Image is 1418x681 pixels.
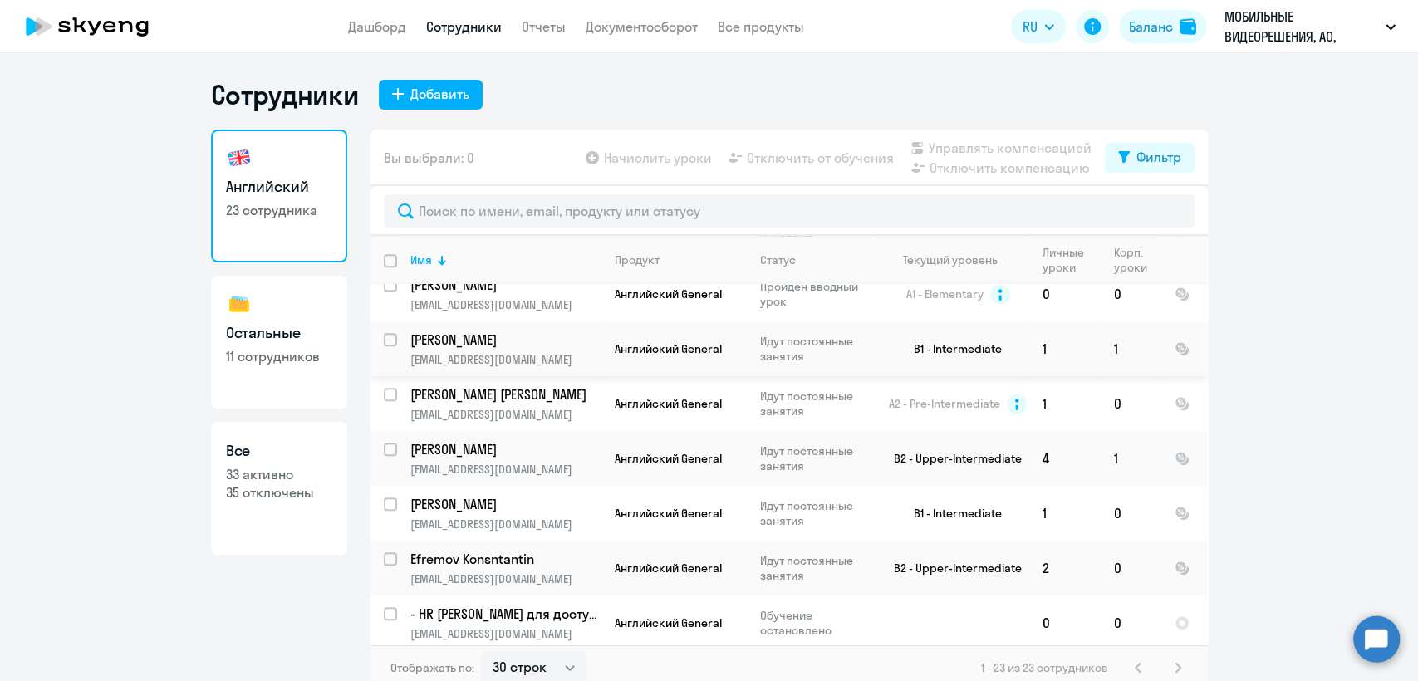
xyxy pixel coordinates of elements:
span: Отображать по: [390,660,474,675]
p: [EMAIL_ADDRESS][DOMAIN_NAME] [410,297,601,312]
td: 0 [1101,267,1161,321]
div: Добавить [410,84,469,104]
p: [PERSON_NAME] [410,440,598,458]
td: 0 [1029,595,1101,650]
a: [PERSON_NAME] [PERSON_NAME] [410,385,601,404]
input: Поиск по имени, email, продукту или статусу [384,194,1195,228]
td: B2 - Upper-Intermediate [875,541,1029,595]
div: Имя [410,252,601,267]
img: english [226,145,253,171]
td: 1 [1029,376,1101,431]
td: 0 [1029,267,1101,321]
button: Добавить [379,80,483,110]
span: Английский General [615,287,722,301]
p: 11 сотрудников [226,347,332,365]
p: Пройден вводный урок [760,279,874,309]
img: balance [1180,18,1196,35]
p: [PERSON_NAME] [410,495,598,513]
td: 4 [1029,431,1101,486]
a: [PERSON_NAME] [410,276,601,294]
p: [PERSON_NAME] [410,331,598,349]
p: Идут постоянные занятия [760,553,874,583]
td: 1 [1101,321,1161,376]
p: Идут постоянные занятия [760,498,874,528]
p: 35 отключены [226,483,332,502]
p: 33 активно [226,465,332,483]
span: Английский General [615,396,722,411]
td: B1 - Intermediate [875,486,1029,541]
div: Текущий уровень [888,252,1028,267]
td: 2 [1029,541,1101,595]
p: [EMAIL_ADDRESS][DOMAIN_NAME] [410,517,601,532]
h3: Английский [226,176,332,198]
td: 0 [1101,376,1161,431]
td: 1 [1101,431,1161,486]
a: Отчеты [522,18,566,35]
a: [PERSON_NAME] [410,495,601,513]
p: 23 сотрудника [226,201,332,219]
p: МОБИЛЬНЫЕ ВИДЕОРЕШЕНИЯ, АО, МОБИЛЬНЫЕ ВИДЕОРЕШЕНИЯ АО [1224,7,1379,47]
img: others [226,291,253,317]
span: A2 - Pre-Intermediate [889,396,1000,411]
div: Корп. уроки [1114,245,1160,275]
div: Личные уроки [1043,245,1100,275]
div: Статус [760,252,796,267]
span: A1 - Elementary [906,287,984,301]
h3: Остальные [226,322,332,344]
span: Английский General [615,561,722,576]
a: Дашборд [348,18,406,35]
a: Остальные11 сотрудников [211,276,347,409]
span: 1 - 23 из 23 сотрудников [981,660,1108,675]
a: [PERSON_NAME] [410,440,601,458]
a: Все продукты [718,18,804,35]
td: B1 - Intermediate [875,321,1029,376]
span: Английский General [615,506,722,521]
a: Документооборот [586,18,698,35]
p: [EMAIL_ADDRESS][DOMAIN_NAME] [410,407,601,422]
p: Efremov Konsntantin [410,550,598,568]
p: [EMAIL_ADDRESS][DOMAIN_NAME] [410,352,601,367]
button: МОБИЛЬНЫЕ ВИДЕОРЕШЕНИЯ, АО, МОБИЛЬНЫЕ ВИДЕОРЕШЕНИЯ АО [1216,7,1404,47]
a: Efremov Konsntantin [410,550,601,568]
span: Вы выбрали: 0 [384,148,474,168]
p: - HR [PERSON_NAME] для доступа в ЛККК [410,605,598,623]
p: Обучение остановлено [760,608,874,638]
p: Идут постоянные занятия [760,443,874,473]
a: Все33 активно35 отключены [211,422,347,555]
td: 0 [1101,541,1161,595]
a: Английский23 сотрудника [211,130,347,262]
span: Английский General [615,451,722,466]
div: Фильтр [1136,147,1181,167]
p: Идут постоянные занятия [760,334,874,364]
button: Фильтр [1105,143,1195,173]
p: [EMAIL_ADDRESS][DOMAIN_NAME] [410,571,601,586]
div: Имя [410,252,432,267]
h3: Все [226,440,332,462]
td: 0 [1101,486,1161,541]
span: RU [1023,17,1038,37]
div: Продукт [615,252,660,267]
p: [PERSON_NAME] [PERSON_NAME] [410,385,598,404]
button: Балансbalance [1119,10,1206,43]
p: [PERSON_NAME] [410,276,598,294]
span: Английский General [615,615,722,630]
p: [EMAIL_ADDRESS][DOMAIN_NAME] [410,626,601,641]
a: - HR [PERSON_NAME] для доступа в ЛККК [410,605,601,623]
span: Английский General [615,341,722,356]
td: 1 [1029,486,1101,541]
td: 0 [1101,595,1161,650]
p: Идут постоянные занятия [760,389,874,419]
h1: Сотрудники [211,78,359,111]
td: B2 - Upper-Intermediate [875,431,1029,486]
div: Баланс [1129,17,1173,37]
a: [PERSON_NAME] [410,331,601,349]
div: Текущий уровень [903,252,998,267]
td: 1 [1029,321,1101,376]
button: RU [1011,10,1066,43]
p: [EMAIL_ADDRESS][DOMAIN_NAME] [410,462,601,477]
a: Сотрудники [426,18,502,35]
